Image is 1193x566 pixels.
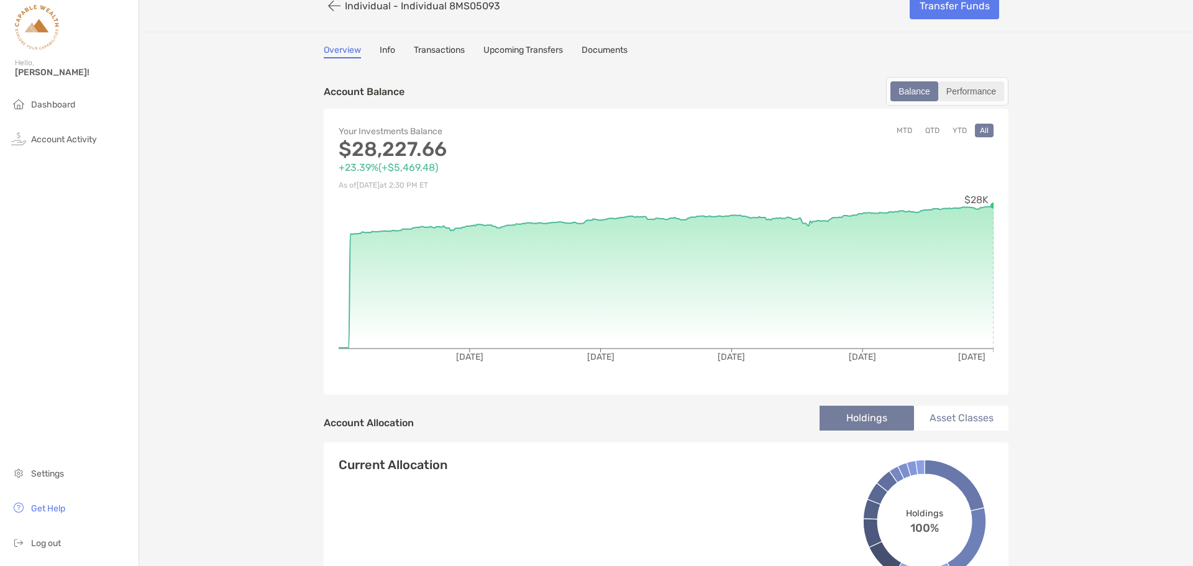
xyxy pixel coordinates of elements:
[339,142,666,157] p: $28,227.66
[339,457,447,472] h4: Current Allocation
[892,83,937,100] div: Balance
[582,45,628,58] a: Documents
[324,84,405,99] p: Account Balance
[414,45,465,58] a: Transactions
[820,406,914,431] li: Holdings
[31,134,97,145] span: Account Activity
[380,45,395,58] a: Info
[456,352,483,362] tspan: [DATE]
[920,124,944,137] button: QTD
[31,503,65,514] span: Get Help
[886,77,1008,106] div: segmented control
[849,352,876,362] tspan: [DATE]
[975,124,994,137] button: All
[958,352,985,362] tspan: [DATE]
[339,160,666,175] p: +23.39% ( +$5,469.48 )
[339,178,666,193] p: As of [DATE] at 2:30 PM ET
[11,96,26,111] img: household icon
[906,508,943,518] span: Holdings
[948,124,972,137] button: YTD
[910,518,939,534] span: 100%
[483,45,563,58] a: Upcoming Transfers
[339,124,666,139] p: Your Investments Balance
[324,417,414,429] h4: Account Allocation
[11,131,26,146] img: activity icon
[892,124,917,137] button: MTD
[15,67,131,78] span: [PERSON_NAME]!
[587,352,615,362] tspan: [DATE]
[964,194,989,206] tspan: $28K
[15,5,59,50] img: Zoe Logo
[324,45,361,58] a: Overview
[939,83,1003,100] div: Performance
[11,500,26,515] img: get-help icon
[914,406,1008,431] li: Asset Classes
[11,465,26,480] img: settings icon
[718,352,745,362] tspan: [DATE]
[11,535,26,550] img: logout icon
[31,468,64,479] span: Settings
[31,99,75,110] span: Dashboard
[31,538,61,549] span: Log out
